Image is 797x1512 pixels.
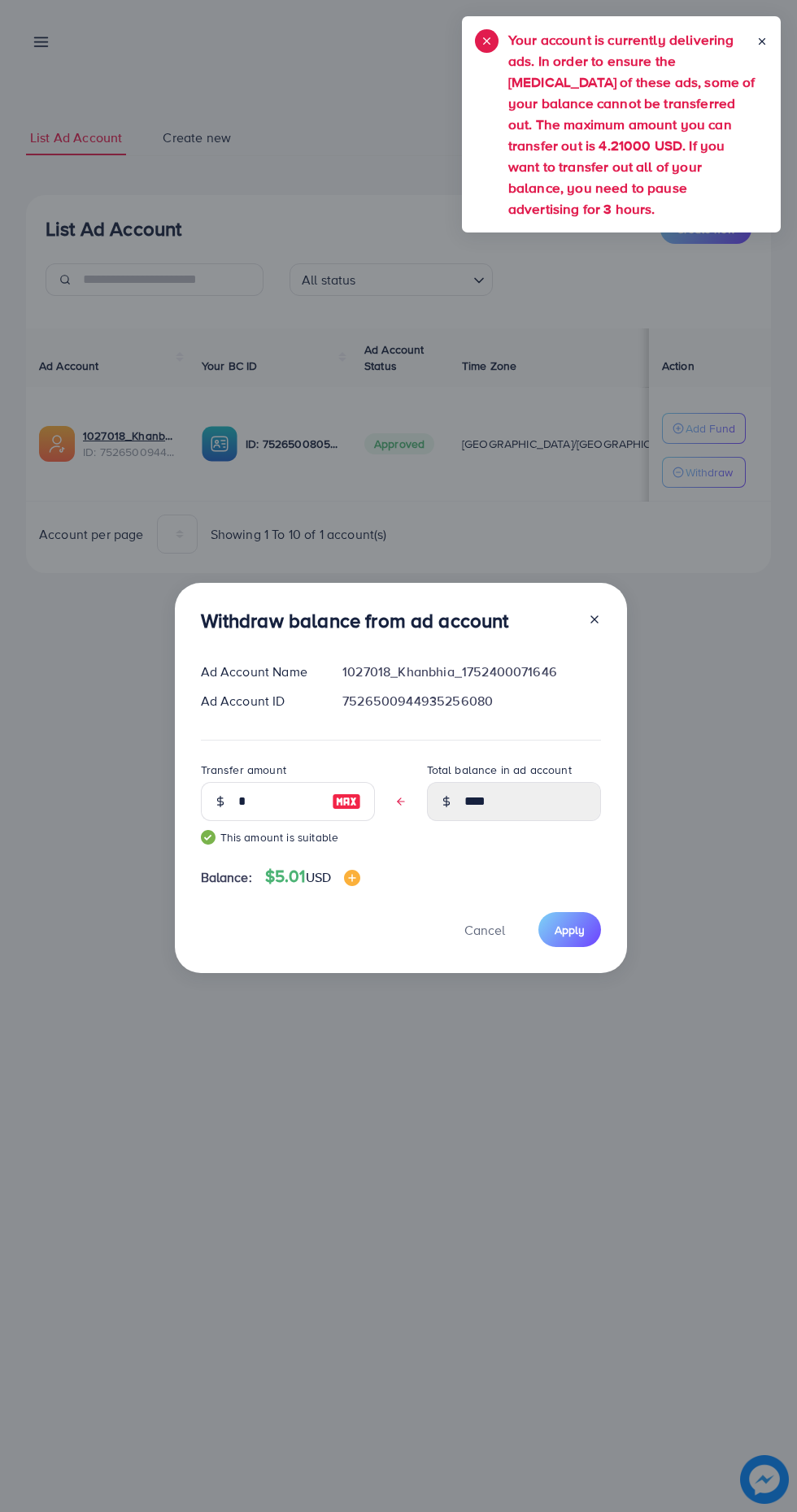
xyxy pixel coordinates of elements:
div: Ad Account Name [188,663,330,681]
span: Apply [555,922,585,938]
h4: $5.01 [265,867,360,887]
button: Apply [538,912,601,947]
label: Transfer amount [201,762,286,778]
small: This amount is suitable [201,829,375,845]
div: Ad Account ID [188,692,330,710]
span: Balance: [201,868,252,887]
h3: Withdraw balance from ad account [201,609,509,632]
div: 1027018_Khanbhia_1752400071646 [329,663,613,681]
label: Total balance in ad account [427,762,572,778]
span: Cancel [464,921,505,939]
h5: Your account is currently delivering ads. In order to ensure the [MEDICAL_DATA] of these ads, som... [508,29,756,219]
img: image [344,870,360,886]
img: guide [201,830,216,845]
img: image [332,792,361,811]
span: USD [306,868,331,886]
div: 7526500944935256080 [329,692,613,710]
button: Cancel [444,912,525,947]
